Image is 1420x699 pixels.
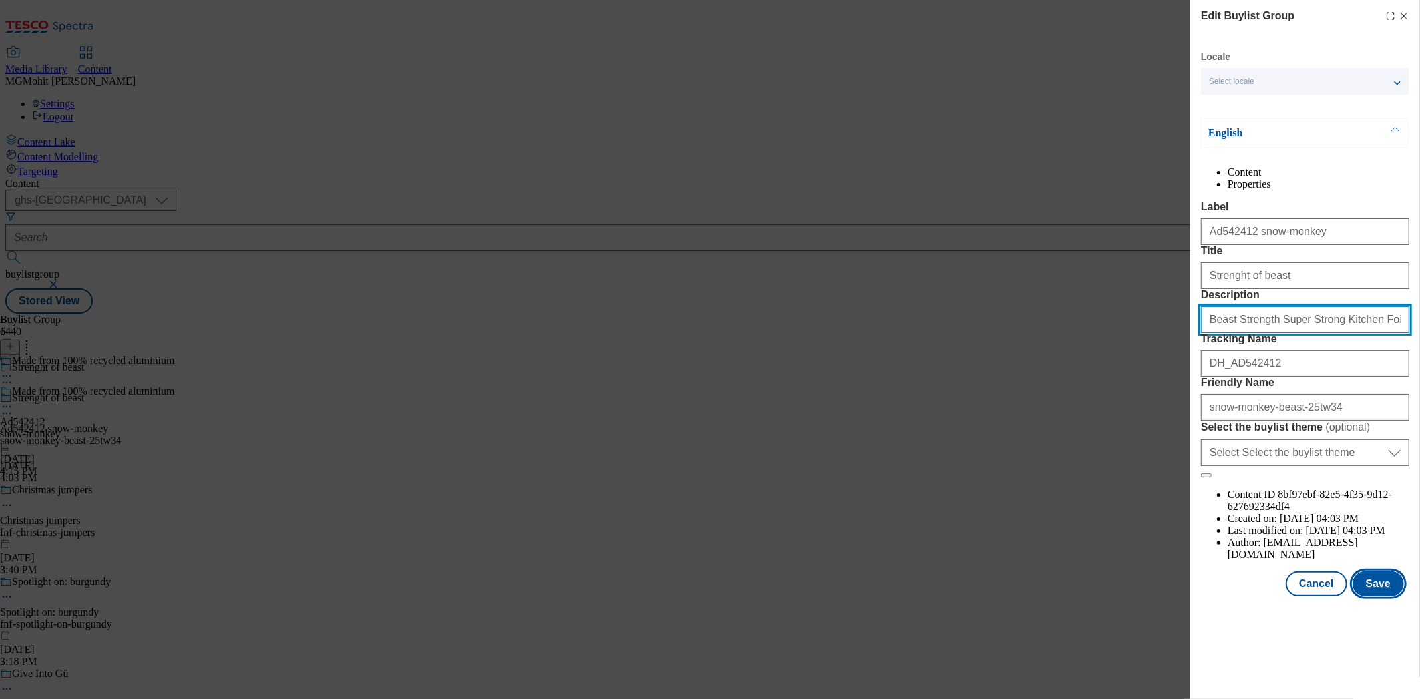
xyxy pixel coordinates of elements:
[1201,333,1409,345] label: Tracking Name
[1326,421,1371,433] span: ( optional )
[1228,537,1358,560] span: [EMAIL_ADDRESS][DOMAIN_NAME]
[1228,537,1409,561] li: Author:
[1201,289,1409,301] label: Description
[1201,394,1409,421] input: Enter Friendly Name
[1228,489,1409,513] li: Content ID
[1201,350,1409,377] input: Enter Tracking Name
[1201,8,1409,596] div: Modal
[1306,525,1385,536] span: [DATE] 04:03 PM
[1201,262,1409,289] input: Enter Title
[1228,166,1409,178] li: Content
[1280,513,1359,524] span: [DATE] 04:03 PM
[1201,53,1230,61] label: Locale
[1201,245,1409,257] label: Title
[1201,218,1409,245] input: Enter Label
[1201,306,1409,333] input: Enter Description
[1201,201,1409,213] label: Label
[1201,377,1409,389] label: Friendly Name
[1209,77,1254,87] span: Select locale
[1228,489,1392,512] span: 8bf97ebf-82e5-4f35-9d12-627692334df4
[1228,525,1409,537] li: Last modified on:
[1228,178,1409,190] li: Properties
[1286,571,1347,596] button: Cancel
[1353,571,1404,596] button: Save
[1201,8,1294,24] h4: Edit Buylist Group
[1201,68,1409,95] button: Select locale
[1228,513,1409,525] li: Created on:
[1201,421,1409,434] label: Select the buylist theme
[1208,126,1348,140] p: English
